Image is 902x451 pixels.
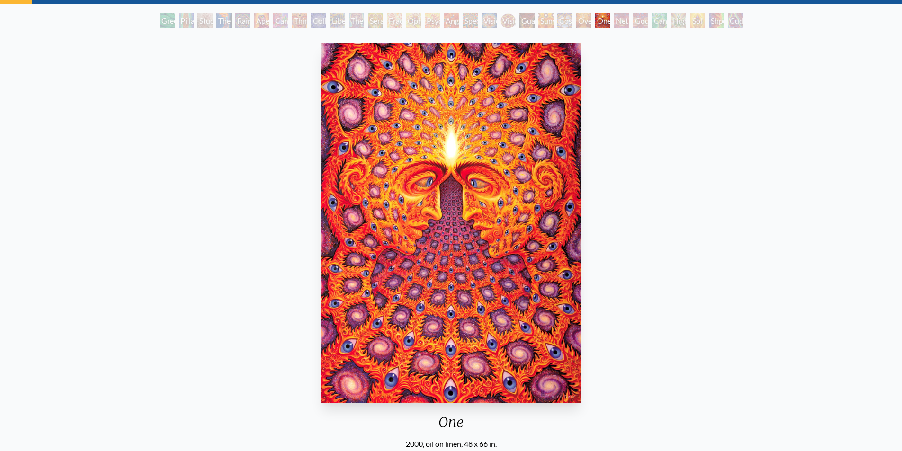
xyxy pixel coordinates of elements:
div: Psychomicrograph of a Fractal Paisley Cherub Feather Tip [425,13,440,28]
div: Third Eye Tears of Joy [292,13,307,28]
div: One [317,414,585,438]
div: Vision Crystal [482,13,497,28]
div: Cuddle [728,13,743,28]
div: Pillar of Awareness [179,13,194,28]
div: Higher Vision [671,13,686,28]
div: Cannafist [652,13,667,28]
div: Cosmic Elf [557,13,572,28]
div: Oversoul [576,13,591,28]
div: Green Hand [160,13,175,28]
div: Sol Invictus [690,13,705,28]
div: Cannabis Sutra [273,13,288,28]
div: Godself [633,13,648,28]
div: Seraphic Transport Docking on the Third Eye [368,13,383,28]
div: Liberation Through Seeing [330,13,345,28]
div: Study for the Great Turn [197,13,213,28]
div: Rainbow Eye Ripple [235,13,250,28]
div: Fractal Eyes [387,13,402,28]
div: Guardian of Infinite Vision [519,13,535,28]
div: Spectral Lotus [463,13,478,28]
div: Aperture [254,13,269,28]
div: Ophanic Eyelash [406,13,421,28]
img: One-2000-Alex-Grey-watermarked.jpg [321,43,581,403]
div: Collective Vision [311,13,326,28]
div: Shpongled [709,13,724,28]
div: Sunyata [538,13,554,28]
div: Angel Skin [444,13,459,28]
div: The Torch [216,13,232,28]
div: Net of Being [614,13,629,28]
div: One [595,13,610,28]
div: Vision [PERSON_NAME] [500,13,516,28]
div: 2000, oil on linen, 48 x 66 in. [317,438,585,450]
div: The Seer [349,13,364,28]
